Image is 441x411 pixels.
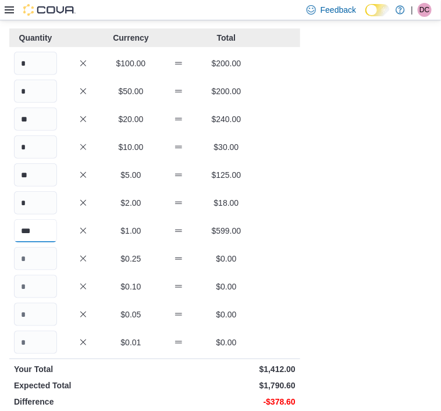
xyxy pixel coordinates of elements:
p: $0.00 [205,309,248,320]
p: $10.00 [109,141,152,153]
input: Quantity [14,108,57,131]
p: Difference [14,396,152,408]
p: $50.00 [109,85,152,97]
input: Quantity [14,52,57,75]
input: Quantity [14,247,57,270]
p: $0.01 [109,337,152,348]
p: | [411,3,413,17]
input: Quantity [14,303,57,326]
input: Quantity [14,191,57,215]
input: Quantity [14,219,57,242]
img: Cova [23,4,76,16]
p: $1,790.60 [157,380,296,392]
input: Dark Mode [365,4,390,16]
span: DC [419,3,429,17]
p: $240.00 [205,113,248,125]
input: Quantity [14,331,57,354]
p: $100.00 [109,58,152,69]
p: $18.00 [205,197,248,209]
p: $0.10 [109,281,152,292]
p: $0.05 [109,309,152,320]
p: $5.00 [109,169,152,181]
p: $20.00 [109,113,152,125]
p: $125.00 [205,169,248,181]
p: $2.00 [109,197,152,209]
p: $1,412.00 [157,364,296,376]
p: $1.00 [109,225,152,237]
input: Quantity [14,135,57,159]
p: Currency [109,32,152,44]
input: Quantity [14,80,57,103]
p: $0.00 [205,253,248,265]
p: Expected Total [14,380,152,392]
p: $30.00 [205,141,248,153]
input: Quantity [14,163,57,187]
p: $0.00 [205,281,248,292]
input: Quantity [14,275,57,298]
p: $599.00 [205,225,248,237]
span: Feedback [321,4,356,16]
div: Dustin Colombe [418,3,432,17]
p: Quantity [14,32,57,44]
p: $0.25 [109,253,152,265]
p: -$378.60 [157,396,296,408]
span: Dark Mode [365,16,366,17]
p: Total [205,32,248,44]
p: Your Total [14,364,152,376]
p: $200.00 [205,85,248,97]
p: $200.00 [205,58,248,69]
p: $0.00 [205,337,248,348]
